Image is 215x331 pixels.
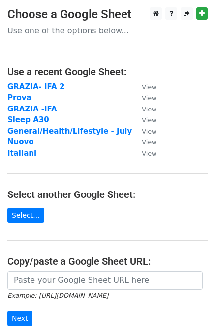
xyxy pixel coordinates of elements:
[7,271,203,290] input: Paste your Google Sheet URL here
[132,115,156,124] a: View
[132,105,156,113] a: View
[142,138,156,146] small: View
[142,106,156,113] small: View
[7,115,49,124] a: Sleep A30
[7,93,31,102] a: Prova
[7,127,132,136] a: General/Health/Lifestyle - July
[7,292,108,299] small: Example: [URL][DOMAIN_NAME]
[7,105,57,113] a: GRAZIA -IFA
[7,255,208,267] h4: Copy/paste a Google Sheet URL:
[132,83,156,91] a: View
[7,149,36,158] a: Italiani
[7,7,208,22] h3: Choose a Google Sheet
[7,208,44,223] a: Select...
[142,83,156,91] small: View
[132,127,156,136] a: View
[142,150,156,157] small: View
[7,138,34,146] a: Nuovo
[142,116,156,124] small: View
[132,93,156,102] a: View
[132,149,156,158] a: View
[7,26,208,36] p: Use one of the options below...
[7,66,208,78] h4: Use a recent Google Sheet:
[7,311,32,326] input: Next
[132,138,156,146] a: View
[7,83,64,91] a: GRAZIA- IFA 2
[142,94,156,102] small: View
[142,128,156,135] small: View
[7,189,208,200] h4: Select another Google Sheet:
